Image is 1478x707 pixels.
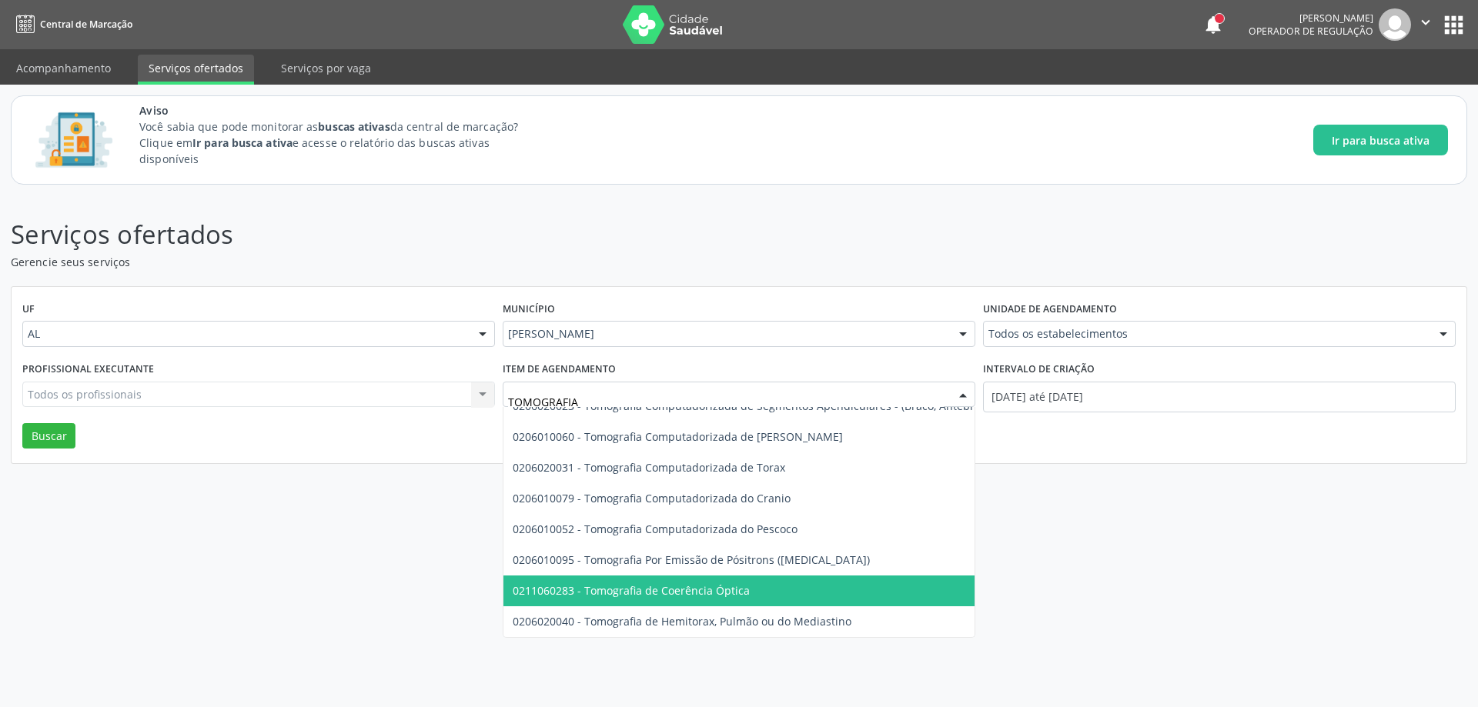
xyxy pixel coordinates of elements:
span: 0206010079 - Tomografia Computadorizada do Cranio [513,491,791,505]
span: Aviso [139,102,547,118]
input: Selecione um procedimento [508,387,944,418]
div: [PERSON_NAME] [1249,12,1373,25]
p: Gerencie seus serviços [11,254,1030,270]
span: 0206010095 - Tomografia Por Emissão de Pósitrons ([MEDICAL_DATA]) [513,552,870,567]
p: Serviços ofertados [11,215,1030,254]
span: Operador de regulação [1249,25,1373,38]
img: Imagem de CalloutCard [30,105,118,175]
span: 0206010052 - Tomografia Computadorizada do Pescoco [513,522,798,536]
img: img [1379,8,1411,41]
strong: buscas ativas [318,119,390,134]
label: Item de agendamento [503,358,616,382]
label: Profissional executante [22,358,154,382]
i:  [1417,14,1434,31]
a: Acompanhamento [5,55,122,82]
a: Serviços ofertados [138,55,254,85]
span: 0206010060 - Tomografia Computadorizada de [PERSON_NAME] [513,429,843,444]
span: 0211060283 - Tomografia de Coerência Óptica [513,583,750,598]
button: Ir para busca ativa [1313,125,1448,155]
span: [PERSON_NAME] [508,326,944,342]
span: Central de Marcação [40,18,132,31]
label: UF [22,298,35,322]
span: 0206020040 - Tomografia de Hemitorax, Pulmão ou do Mediastino [513,614,851,629]
a: Serviços por vaga [270,55,382,82]
span: 0206020031 - Tomografia Computadorizada de Torax [513,460,785,475]
button: notifications [1202,14,1224,35]
button: apps [1440,12,1467,38]
a: Central de Marcação [11,12,132,37]
input: Selecione um intervalo [983,382,1456,412]
span: AL [28,326,463,342]
strong: Ir para busca ativa [192,135,293,150]
label: Unidade de agendamento [983,298,1117,322]
button:  [1411,8,1440,41]
span: Ir para busca ativa [1332,132,1430,148]
label: Intervalo de criação [983,358,1095,382]
span: Todos os estabelecimentos [988,326,1424,342]
label: Município [503,298,555,322]
p: Você sabia que pode monitorar as da central de marcação? Clique em e acesse o relatório das busca... [139,118,547,167]
button: Buscar [22,423,75,449]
